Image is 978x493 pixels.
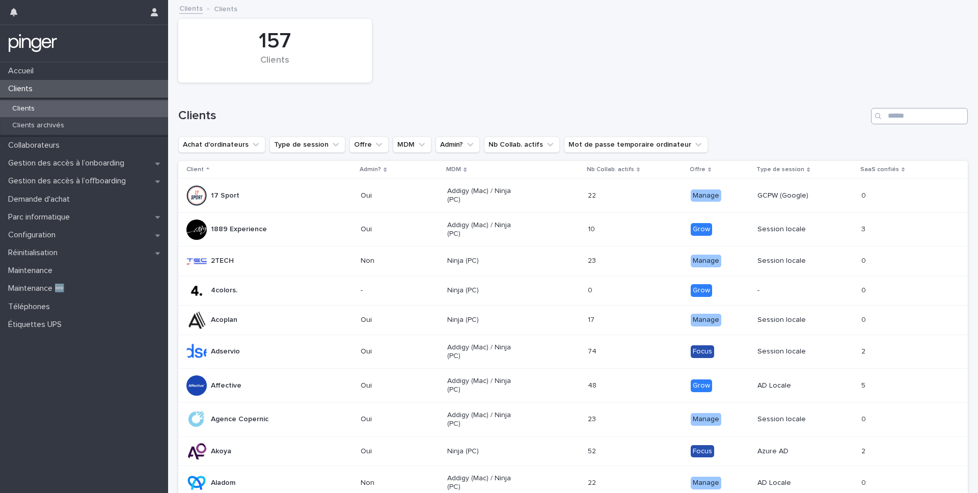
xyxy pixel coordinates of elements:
p: Agence Copernic [211,415,268,424]
p: Maintenance 🆕 [4,284,73,293]
p: Addigy (Mac) / Ninja (PC) [447,474,520,491]
button: Admin? [436,136,480,153]
p: SaaS confiés [860,164,899,175]
p: 23 [588,255,598,265]
p: Gestion des accès à l’offboarding [4,176,134,186]
p: Clients archivés [4,121,72,130]
p: Addigy (Mac) / Ninja (PC) [447,377,520,394]
p: Type de session [756,164,804,175]
p: Session locale [757,257,830,265]
p: Affective [211,381,241,390]
p: Oui [361,381,433,390]
div: 157 [196,29,355,54]
div: Focus [691,345,714,358]
div: Manage [691,314,721,326]
p: 3 [861,223,867,234]
p: Oui [361,191,433,200]
input: Search [871,108,968,124]
tr: AffectiveOuiAddigy (Mac) / Ninja (PC)4848 GrowAD Locale55 [178,369,968,403]
tr: AcoplanOuiNinja (PC)1717 ManageSession locale00 [178,305,968,335]
p: Offre [690,164,705,175]
p: Gestion des accès à l’onboarding [4,158,132,168]
p: Addigy (Mac) / Ninja (PC) [447,187,520,204]
p: 23 [588,413,598,424]
p: Oui [361,447,433,456]
p: 0 [861,477,868,487]
div: Focus [691,445,714,458]
tr: Agence CopernicOuiAddigy (Mac) / Ninja (PC)2323 ManageSession locale00 [178,402,968,436]
p: 74 [588,345,599,356]
p: Maintenance [4,266,61,276]
tr: 17 SportOuiAddigy (Mac) / Ninja (PC)2222 ManageGCPW (Google)00 [178,179,968,213]
p: Addigy (Mac) / Ninja (PC) [447,411,520,428]
a: Clients [179,2,203,14]
p: Session locale [757,347,830,356]
p: Aladom [211,479,235,487]
p: Ninja (PC) [447,447,520,456]
button: Type de session [269,136,345,153]
p: Azure AD [757,447,830,456]
tr: 4colors.-Ninja (PC)00 Grow-00 [178,276,968,306]
p: Clients [214,3,237,14]
p: MDM [446,164,461,175]
p: Adservio [211,347,240,356]
p: 17 Sport [211,191,239,200]
p: 0 [588,284,594,295]
p: Oui [361,316,433,324]
tr: 1889 ExperienceOuiAddigy (Mac) / Ninja (PC)1010 GrowSession locale33 [178,212,968,247]
div: Grow [691,379,712,392]
p: Session locale [757,316,830,324]
p: Demande d'achat [4,195,78,204]
p: Parc informatique [4,212,78,222]
button: Achat d'ordinateurs [178,136,265,153]
p: Clients [4,104,43,113]
p: Session locale [757,415,830,424]
div: Manage [691,255,721,267]
p: 1889 Experience [211,225,267,234]
p: - [361,286,433,295]
p: 2TECH [211,257,234,265]
p: 5 [861,379,867,390]
p: Accueil [4,66,42,76]
p: Nb Collab. actifs [587,164,634,175]
p: - [757,286,830,295]
p: Non [361,479,433,487]
div: Manage [691,413,721,426]
p: 0 [861,413,868,424]
tr: AkoyaOuiNinja (PC)5252 FocusAzure AD22 [178,436,968,466]
p: Session locale [757,225,830,234]
button: Offre [349,136,389,153]
p: Oui [361,225,433,234]
p: Ninja (PC) [447,316,520,324]
p: 2 [861,345,867,356]
p: 48 [588,379,599,390]
p: Oui [361,415,433,424]
p: 10 [588,223,597,234]
p: Admin? [360,164,381,175]
div: Clients [196,55,355,76]
p: Addigy (Mac) / Ninja (PC) [447,343,520,361]
p: 0 [861,255,868,265]
p: AD Locale [757,479,830,487]
p: Étiquettes UPS [4,320,70,330]
img: mTgBEunGTSyRkCgitkcU [8,33,58,53]
p: Téléphones [4,302,58,312]
p: 0 [861,284,868,295]
p: 52 [588,445,598,456]
p: Réinitialisation [4,248,66,258]
p: Akoya [211,447,231,456]
div: Grow [691,284,712,297]
p: 4colors. [211,286,237,295]
p: Ninja (PC) [447,286,520,295]
p: Collaborateurs [4,141,68,150]
p: Acoplan [211,316,237,324]
p: Oui [361,347,433,356]
p: Configuration [4,230,64,240]
p: Ninja (PC) [447,257,520,265]
p: 22 [588,477,598,487]
p: 0 [861,189,868,200]
p: Non [361,257,433,265]
div: Grow [691,223,712,236]
p: GCPW (Google) [757,191,830,200]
